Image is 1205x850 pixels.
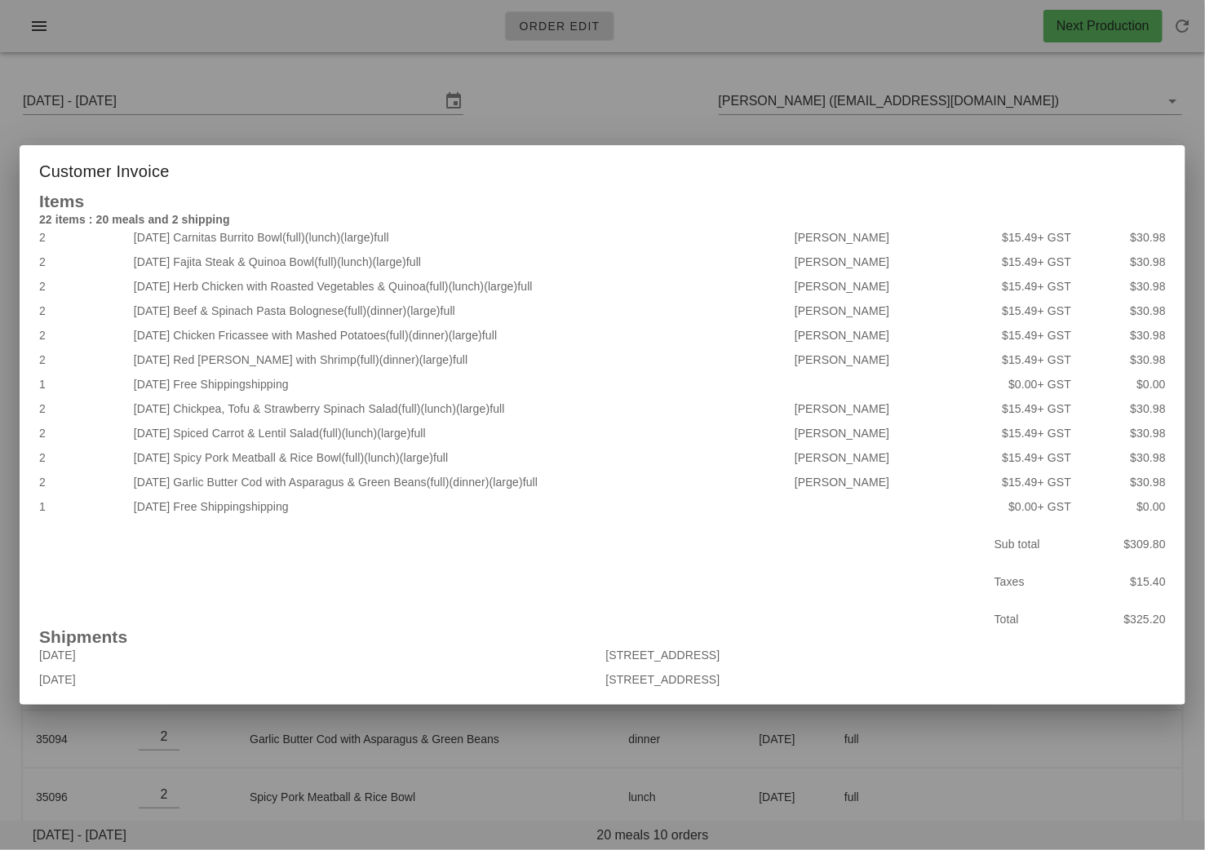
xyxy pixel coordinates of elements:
div: $15.49 [981,445,1075,470]
div: $0.00 [981,372,1075,396]
span: (lunch) [364,451,400,464]
span: (full) [427,476,450,489]
div: 2 [36,250,131,274]
span: + GST [1038,451,1071,464]
span: + GST [1038,353,1071,366]
div: [STREET_ADDRESS] [603,643,1170,667]
span: (full) [386,329,409,342]
h2: Shipments [39,628,1166,646]
div: [PERSON_NAME] [791,323,981,348]
div: [PERSON_NAME] [791,225,981,250]
span: + GST [1038,476,1071,489]
span: (large) [377,427,410,440]
div: Total [985,600,1080,638]
span: (full) [426,280,449,293]
span: + GST [1038,231,1071,244]
span: (dinner) [450,476,490,489]
div: [DATE] Free Shipping shipping [131,372,791,396]
div: [DATE] Chickpea, Tofu & Strawberry Spinach Salad full [131,396,791,421]
div: [DATE] Spicy Pork Meatball & Rice Bowl full [131,445,791,470]
div: [DATE] [36,643,603,667]
span: (dinner) [379,353,419,366]
div: $15.49 [981,250,1075,274]
span: (large) [456,402,490,415]
div: [DATE] Garlic Butter Cod with Asparagus & Green Beans full [131,470,791,494]
div: [DATE] Carnitas Burrito Bowl full [131,225,791,250]
div: 2 [36,299,131,323]
div: 2 [36,470,131,494]
div: [DATE] [36,667,603,692]
span: (large) [407,304,441,317]
div: $0.00 [1074,494,1169,519]
span: (full) [319,427,342,440]
div: $0.00 [981,494,1075,519]
span: (large) [484,280,517,293]
div: Sub total [985,525,1080,563]
div: [DATE] Fajita Steak & Quinoa Bowl full [131,250,791,274]
div: [PERSON_NAME] [791,274,981,299]
div: 1 [36,372,131,396]
span: + GST [1038,378,1071,391]
span: (lunch) [449,280,485,293]
div: [PERSON_NAME] [791,396,981,421]
span: + GST [1038,304,1071,317]
div: $325.20 [1080,600,1176,638]
span: (large) [490,476,523,489]
div: $15.40 [1080,563,1176,600]
span: + GST [1038,255,1071,268]
div: 2 [36,445,131,470]
div: [PERSON_NAME] [791,445,981,470]
div: $15.49 [981,421,1075,445]
div: $30.98 [1074,445,1169,470]
span: + GST [1038,500,1071,513]
div: $30.98 [1074,299,1169,323]
div: $30.98 [1074,274,1169,299]
span: (dinner) [367,304,407,317]
div: $0.00 [1074,372,1169,396]
span: (large) [400,451,433,464]
div: [DATE] Free Shipping shipping [131,494,791,519]
div: 2 [36,274,131,299]
div: [DATE] Chicken Fricassee with Mashed Potatoes full [131,323,791,348]
span: + GST [1038,402,1071,415]
div: $15.49 [981,470,1075,494]
div: $30.98 [1074,470,1169,494]
div: [DATE] Beef & Spinach Pasta Bolognese full [131,299,791,323]
span: (large) [373,255,406,268]
div: [PERSON_NAME] [791,470,981,494]
div: 1 [36,494,131,519]
span: (dinner) [409,329,449,342]
div: $30.98 [1074,396,1169,421]
div: 2 [36,396,131,421]
div: [DATE] Red [PERSON_NAME] with Shrimp full [131,348,791,372]
div: $15.49 [981,396,1075,421]
div: $15.49 [981,348,1075,372]
span: + GST [1038,427,1071,440]
div: [PERSON_NAME] [791,250,981,274]
span: (large) [419,353,453,366]
div: 2 [36,323,131,348]
span: + GST [1038,329,1071,342]
h2: Items [39,193,1166,210]
span: (lunch) [305,231,341,244]
div: $30.98 [1074,348,1169,372]
div: Customer Invoice [20,145,1185,193]
span: (full) [342,451,365,464]
span: (full) [314,255,337,268]
div: [PERSON_NAME] [791,348,981,372]
div: 2 [36,421,131,445]
span: (large) [449,329,482,342]
div: $15.49 [981,299,1075,323]
div: [PERSON_NAME] [791,299,981,323]
span: (lunch) [421,402,457,415]
div: $30.98 [1074,250,1169,274]
div: $15.49 [981,323,1075,348]
div: Taxes [985,563,1080,600]
div: $309.80 [1080,525,1176,563]
div: [DATE] Spiced Carrot & Lentil Salad full [131,421,791,445]
div: [DATE] Herb Chicken with Roasted Vegetables & Quinoa full [131,274,791,299]
span: (lunch) [342,427,378,440]
div: $15.49 [981,225,1075,250]
div: $15.49 [981,274,1075,299]
span: (full) [282,231,305,244]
